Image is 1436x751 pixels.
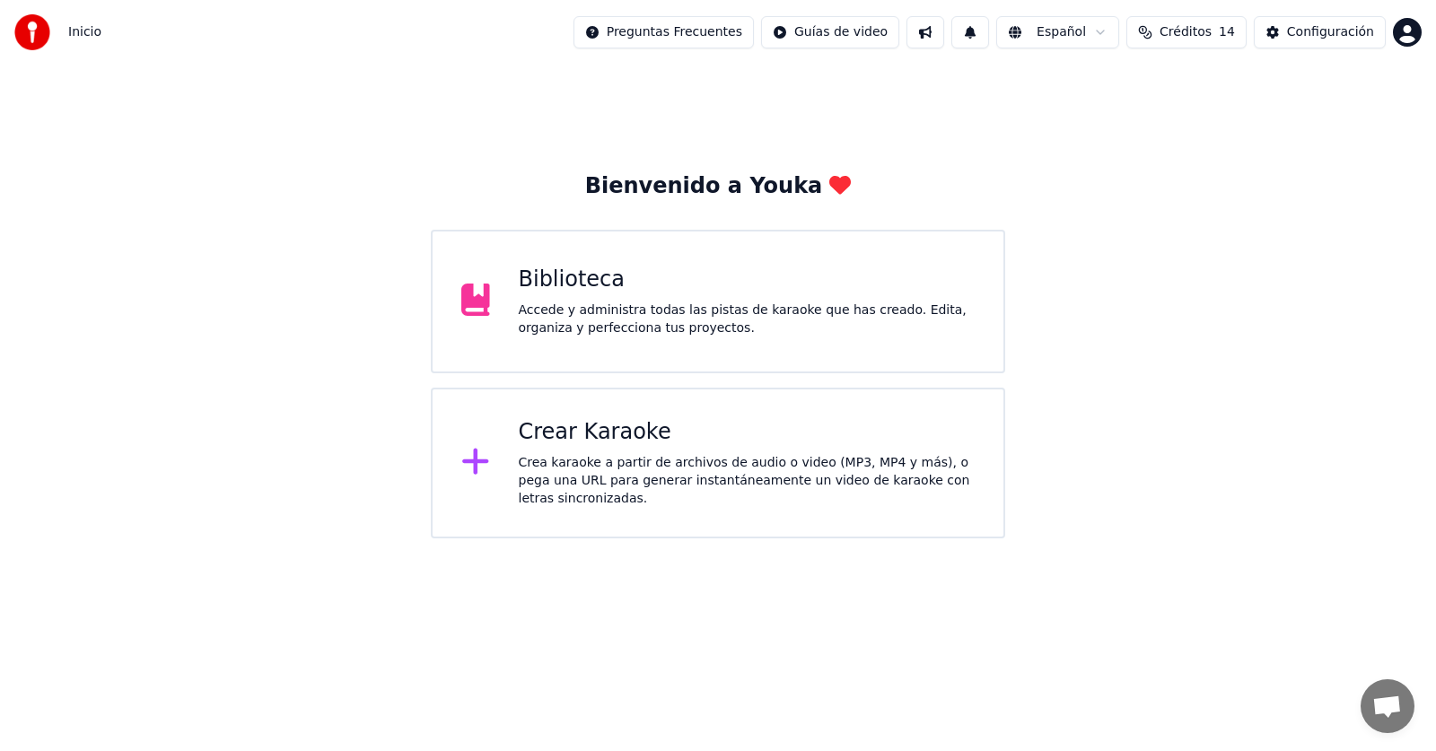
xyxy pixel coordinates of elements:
[1254,16,1386,48] button: Configuración
[1219,23,1235,41] span: 14
[519,301,976,337] div: Accede y administra todas las pistas de karaoke que has creado. Edita, organiza y perfecciona tus...
[68,23,101,41] nav: breadcrumb
[1361,679,1414,733] div: Chat abierto
[1126,16,1247,48] button: Créditos14
[519,266,976,294] div: Biblioteca
[574,16,754,48] button: Preguntas Frecuentes
[1160,23,1212,41] span: Créditos
[1287,23,1374,41] div: Configuración
[14,14,50,50] img: youka
[585,172,852,201] div: Bienvenido a Youka
[68,23,101,41] span: Inicio
[519,418,976,447] div: Crear Karaoke
[519,454,976,508] div: Crea karaoke a partir de archivos de audio o video (MP3, MP4 y más), o pega una URL para generar ...
[761,16,899,48] button: Guías de video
